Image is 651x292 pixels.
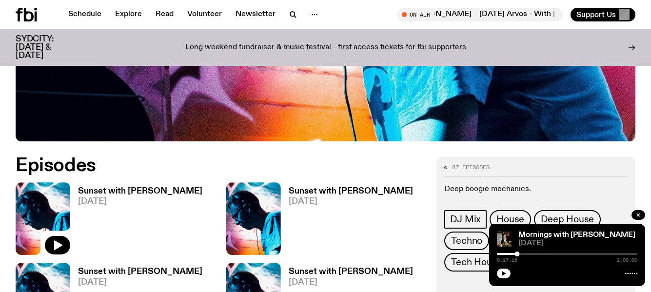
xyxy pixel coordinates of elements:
a: Read [150,8,179,21]
a: Volunteer [181,8,228,21]
span: [DATE] [289,197,413,206]
p: Deep boogie mechanics. [444,185,628,194]
a: Schedule [62,8,107,21]
span: 87 episodes [452,165,490,170]
span: 0:17:16 [497,258,517,263]
h2: Episodes [16,157,425,175]
h3: SYDCITY: [DATE] & [DATE] [16,35,78,60]
span: 2:00:00 [617,258,637,263]
span: [DATE] [78,197,202,206]
span: Support Us [576,10,616,19]
img: Sam blankly stares at the camera, brightly lit by a camera flash wearing a hat collared shirt and... [497,232,513,247]
a: Newsletter [230,8,281,21]
h3: Sunset with [PERSON_NAME] [78,187,202,195]
img: Simon Caldwell stands side on, looking downwards. He has headphones on. Behind him is a brightly ... [226,182,281,255]
span: [DATE] [78,278,202,287]
a: Tech House [444,253,509,272]
a: DJ Mix [444,210,487,229]
a: Sunset with [PERSON_NAME][DATE] [70,187,202,255]
a: House [490,210,531,229]
a: Sunset with [PERSON_NAME][DATE] [281,187,413,255]
button: Support Us [571,8,635,21]
span: Tech House [451,257,502,268]
span: Deep House [541,214,594,225]
a: Deep House [534,210,601,229]
p: Long weekend fundraiser & music festival - first access tickets for fbi supporters [185,43,466,52]
img: Simon Caldwell stands side on, looking downwards. He has headphones on. Behind him is a brightly ... [16,182,70,255]
h3: Sunset with [PERSON_NAME] [289,187,413,195]
a: Techno [444,232,489,250]
span: DJ Mix [450,214,481,225]
h3: Sunset with [PERSON_NAME] [289,268,413,276]
span: House [496,214,524,225]
span: [DATE] [289,278,413,287]
span: Techno [451,235,482,246]
a: Mornings with [PERSON_NAME] [518,231,635,239]
a: Explore [109,8,148,21]
button: On Air[DATE] Arvos - With [PERSON_NAME][DATE] Arvos - With [PERSON_NAME] [397,8,563,21]
h3: Sunset with [PERSON_NAME] [78,268,202,276]
span: [DATE] [518,240,637,247]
